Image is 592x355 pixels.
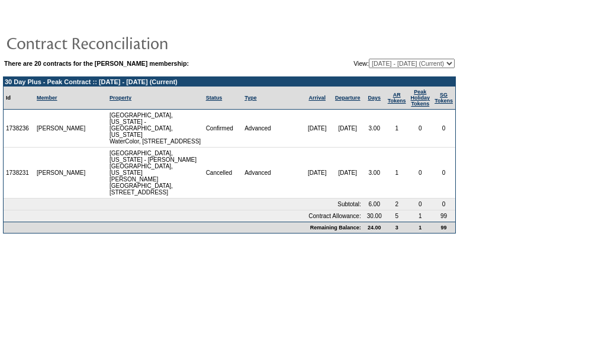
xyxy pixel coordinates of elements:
td: Confirmed [204,110,243,148]
td: Advanced [242,148,302,199]
td: 5 [385,210,408,222]
td: 0 [408,110,433,148]
td: [PERSON_NAME] [34,148,88,199]
td: View: [295,59,455,68]
td: Contract Allowance: [4,210,363,222]
td: [DATE] [332,110,363,148]
td: 3.00 [363,110,385,148]
td: Advanced [242,110,302,148]
td: 30 Day Plus - Peak Contract :: [DATE] - [DATE] (Current) [4,77,455,87]
a: Status [206,95,223,101]
a: Property [110,95,131,101]
td: 3 [385,222,408,233]
td: [GEOGRAPHIC_DATA], [US_STATE] - [PERSON_NAME][GEOGRAPHIC_DATA], [US_STATE] [PERSON_NAME][GEOGRAPH... [107,148,204,199]
td: 1738236 [4,110,34,148]
td: 3.00 [363,148,385,199]
b: There are 20 contracts for the [PERSON_NAME] membership: [4,60,189,67]
td: 0 [408,148,433,199]
td: [DATE] [302,110,332,148]
td: [DATE] [332,148,363,199]
td: 99 [432,222,455,233]
a: Days [368,95,381,101]
a: Peak HolidayTokens [411,89,430,107]
a: SGTokens [435,92,453,104]
td: [DATE] [302,148,332,199]
img: pgTtlContractReconciliation.gif [6,31,243,55]
td: Id [4,87,34,110]
td: 24.00 [363,222,385,233]
a: Type [244,95,256,101]
td: 0 [432,110,455,148]
td: 99 [432,210,455,222]
td: 1738231 [4,148,34,199]
td: 0 [432,199,455,210]
a: Arrival [308,95,326,101]
td: 0 [408,199,433,210]
td: 1 [385,110,408,148]
a: Departure [335,95,361,101]
td: 1 [408,222,433,233]
td: [GEOGRAPHIC_DATA], [US_STATE] - [GEOGRAPHIC_DATA], [US_STATE] WaterColor, [STREET_ADDRESS] [107,110,204,148]
td: 1 [408,210,433,222]
a: ARTokens [388,92,406,104]
td: Cancelled [204,148,243,199]
td: 6.00 [363,199,385,210]
td: 1 [385,148,408,199]
td: Subtotal: [4,199,363,210]
td: 30.00 [363,210,385,222]
td: 0 [432,148,455,199]
a: Member [37,95,57,101]
td: Remaining Balance: [4,222,363,233]
td: 2 [385,199,408,210]
td: [PERSON_NAME] [34,110,88,148]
